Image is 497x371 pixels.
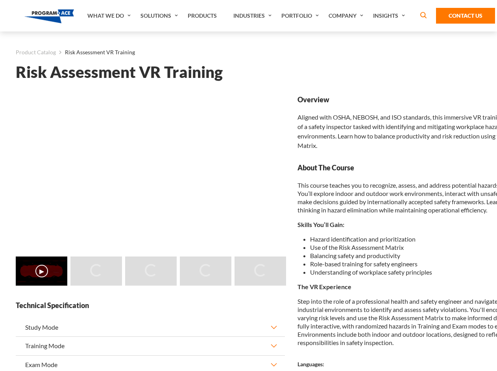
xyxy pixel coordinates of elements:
[16,301,285,310] strong: Technical Specification
[56,47,135,57] li: Risk Assessment VR Training
[35,265,48,277] button: ▶
[16,47,56,57] a: Product Catalog
[24,9,74,23] img: Program-Ace
[16,318,285,336] button: Study Mode
[16,95,285,246] iframe: Risk Assessment VR Training - Video 0
[16,257,67,286] img: Risk Assessment VR Training - Video 0
[297,361,324,367] strong: Languages:
[436,8,495,24] a: Contact Us
[16,337,285,355] button: Training Mode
